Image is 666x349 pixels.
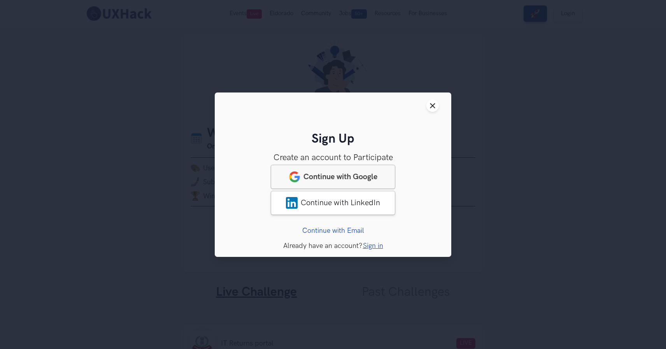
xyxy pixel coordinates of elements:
h3: Create an account to Participate [227,152,439,162]
a: googleContinue with Google [271,164,395,188]
span: Already have an account? [283,241,362,250]
a: LinkedInContinue with LinkedIn [271,190,395,215]
a: Continue with Email [302,226,364,234]
img: LinkedIn [286,197,298,208]
h2: Sign Up [227,132,439,147]
span: Continue with LinkedIn [301,198,380,207]
span: Continue with Google [303,172,377,181]
a: Sign in [363,241,383,250]
img: google [289,171,300,182]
